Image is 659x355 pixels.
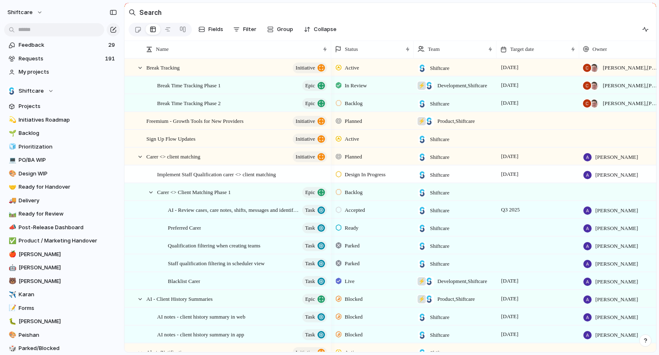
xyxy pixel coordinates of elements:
span: Fields [208,25,223,34]
span: AI notes - client history summary in app [157,329,244,339]
button: 📣 [7,223,16,232]
span: initiative [296,133,315,145]
span: [DATE] [499,80,521,90]
span: Live [345,277,355,285]
span: PO/BA WIP [19,156,117,164]
span: Collapse [314,25,337,34]
span: [PERSON_NAME] [595,242,638,250]
span: [PERSON_NAME] [595,171,638,179]
span: [DATE] [499,312,521,321]
div: 🐻 [9,276,14,286]
button: ✅ [7,237,16,245]
button: initiative [293,134,327,144]
button: Task [302,240,327,251]
h2: Search [139,7,162,17]
div: 🌱Backlog [4,127,120,139]
button: 🎨 [7,331,16,339]
span: Preferred Carer [168,223,201,232]
button: shiftcare [4,6,47,19]
span: Status [345,45,358,53]
a: 💫Initiatives Roadmap [4,114,120,126]
button: Filter [230,23,260,36]
span: Break Time Tracking Phase 2 [157,98,221,108]
span: Task [305,311,315,323]
span: Shiftcare [430,331,449,339]
button: 🐻 [7,277,16,285]
div: 🎨Peishan [4,329,120,341]
span: In Review [345,82,367,90]
button: Task [302,258,327,269]
span: Task [305,258,315,269]
span: Shiftcare [430,171,449,179]
span: Shiftcare [430,100,449,108]
span: Shiftcare [430,313,449,321]
span: AI - Client History Summaries [146,294,213,303]
span: Design In Progress [345,170,386,179]
span: initiative [296,151,315,163]
span: Shiftcare [430,260,449,268]
span: [PERSON_NAME] [595,260,638,268]
span: Product , Shiftcare [437,117,475,125]
span: [DATE] [499,169,521,179]
a: ✅Product / Marketing Handover [4,235,120,247]
span: Blocked [345,295,363,303]
button: Task [302,312,327,322]
button: 🤝 [7,183,16,191]
span: Shiftcare [430,135,449,144]
div: 🎲Parked/Blocked [4,342,120,355]
div: ⚡ [418,82,426,90]
span: Active [345,64,359,72]
span: Team [428,45,440,53]
span: Karan [19,290,117,299]
div: 🤖 [9,263,14,273]
a: 🐻[PERSON_NAME] [4,275,120,288]
div: 💻 [9,156,14,165]
button: Epic [302,187,327,198]
a: ✈️Karan [4,288,120,301]
span: Shiftcare [430,242,449,250]
button: 📝 [7,304,16,312]
a: 🧊Prioritization [4,141,120,153]
span: [PERSON_NAME] [595,331,638,339]
span: [PERSON_NAME] , [PERSON_NAME] [603,99,658,108]
span: Break Tracking [146,62,180,72]
span: Staff qualification filtering in scheduler view [168,258,265,268]
span: Backlog [345,99,363,108]
div: 📣 [9,223,14,232]
span: [DATE] [499,329,521,339]
span: [DATE] [499,151,521,161]
a: 🍎[PERSON_NAME] [4,248,120,261]
span: AI - Review cases, care notes, shifts, messages and identify highlights risks against care plan g... [168,205,300,214]
span: Prioritization [19,143,117,151]
div: 🎲 [9,344,14,353]
div: 🍎 [9,249,14,259]
span: Forms [19,304,117,312]
span: Planned [345,117,362,125]
span: Epic [305,98,315,109]
span: Freemium - Growth Tools for New Providers [146,116,244,125]
span: Blocked [345,313,363,321]
button: initiative [293,62,327,73]
a: 📣Post-Release Dashboard [4,221,120,234]
span: AI notes - client history summary in web [157,312,245,321]
div: 🤝 [9,182,14,192]
div: 🚚Delivery [4,194,120,207]
span: Target date [510,45,534,53]
a: 🛤️Ready for Review [4,208,120,220]
div: 💻PO/BA WIP [4,154,120,166]
a: Requests191 [4,53,120,65]
div: ⚡ [418,277,426,285]
div: ✈️ [9,290,14,300]
span: Parked/Blocked [19,344,117,353]
button: Task [302,276,327,287]
span: Product , Shiftcare [437,295,475,303]
span: [PERSON_NAME] [19,264,117,272]
span: [PERSON_NAME] , [PERSON_NAME] [603,82,658,90]
a: 📝Forms [4,302,120,314]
